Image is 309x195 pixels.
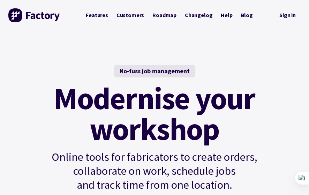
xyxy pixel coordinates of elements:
nav: Primary Navigation [82,9,257,22]
a: Sign in [274,8,301,23]
a: Help [217,9,236,22]
iframe: Chat Widget [193,120,309,195]
a: Blog [237,9,257,22]
mark: Modernise your workshop [54,83,255,144]
a: Features [82,9,112,22]
a: Changelog [181,9,217,22]
img: Factory [8,8,61,22]
div: No-fuss job management [114,65,195,77]
a: Roadmap [148,9,181,22]
p: Online tools for fabricators to create orders, collaborate on work, schedule jobs and track time ... [37,150,272,192]
a: Customers [112,9,148,22]
nav: Secondary Navigation [274,8,301,23]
